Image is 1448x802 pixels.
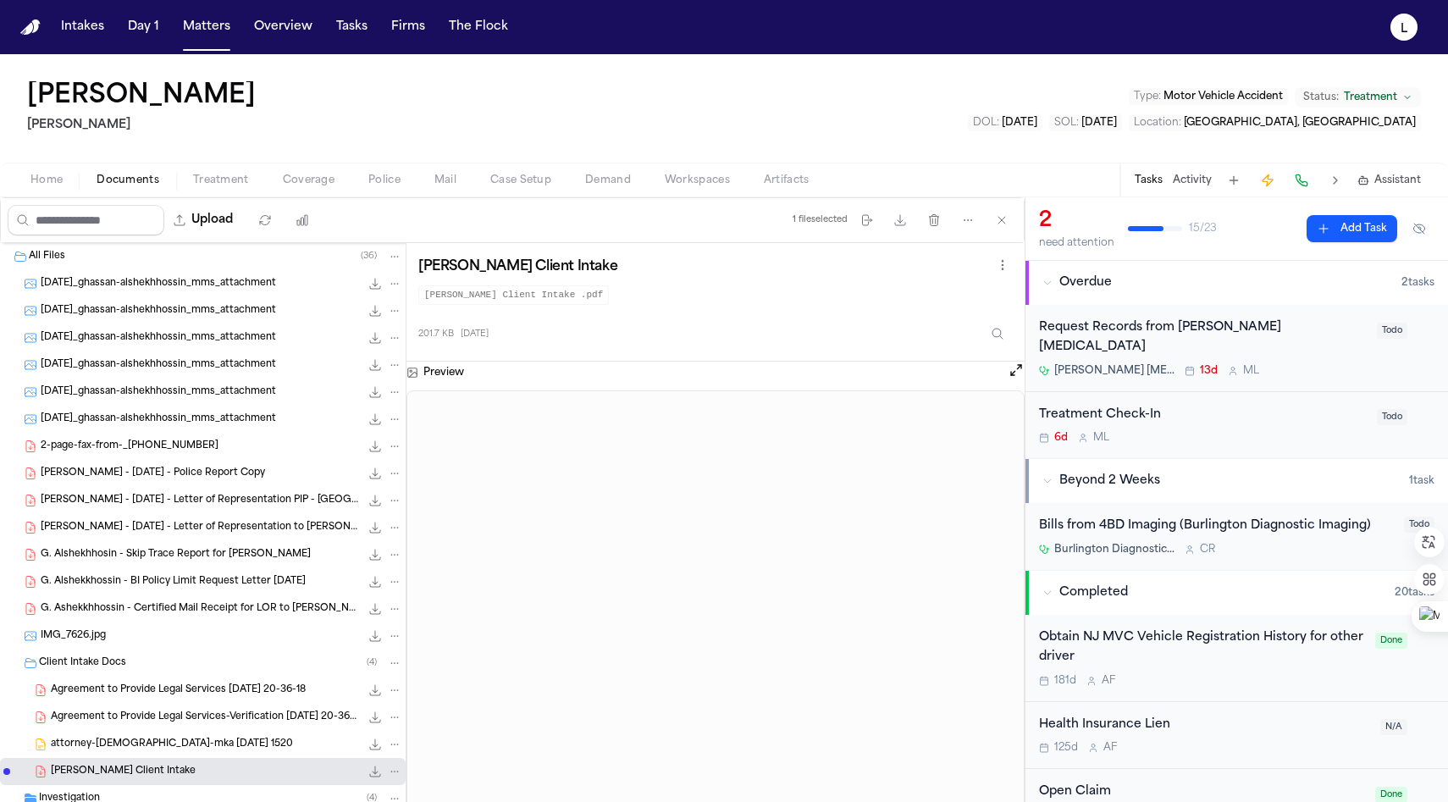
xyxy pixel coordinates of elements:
div: Request Records from [PERSON_NAME] [MEDICAL_DATA] [1039,318,1367,357]
button: Download G. Alsheikh - 2025.04.17 - Letter of Representation to M. DiBianca [367,519,384,536]
button: Create Immediate Task [1256,169,1279,192]
button: Edit Location: Cherry Hill, NJ [1129,114,1421,131]
button: Upload [164,205,243,235]
button: Download G. Alsheikh - 2025.01.09 - Police Report Copy [367,465,384,482]
span: [DATE]_ghassan-alshekhhossin_mms_attachment [41,385,276,400]
button: Day 1 [121,12,166,42]
button: Download IMG_7626.jpg [367,628,384,644]
button: Download 2-page-fax-from-_14696407292 [367,438,384,455]
a: Home [20,19,41,36]
button: Download G. Alsheikh - 2025.01.14 - Letter of Representation PIP - Bristol West [367,492,384,509]
span: G. Alshekkhossin - BI Policy Limit Request Letter [DATE] [41,575,306,589]
span: A F [1102,674,1115,688]
span: Case Setup [490,174,551,187]
span: DOL : [973,118,999,128]
button: Make a Call [1290,169,1313,192]
span: Agreement to Provide Legal Services [DATE] 20-36-18 [51,683,306,698]
button: Download 2025-04-07_ghassan-alshekhhossin_mms_attachment [367,384,384,401]
button: Download Ghassan Alsheikh - Finch Client Intake [367,763,384,780]
code: [PERSON_NAME] Client Intake .pdf [418,285,609,305]
button: Hide completed tasks (⌘⇧H) [1404,215,1434,242]
span: 181d [1054,674,1076,688]
span: [DATE] [1081,118,1117,128]
span: [PERSON_NAME] - [DATE] - Letter of Representation to [PERSON_NAME] [41,521,360,535]
button: Download G. Alshekkhossin - BI Policy Limit Request Letter 05-06-25 [367,573,384,590]
span: [PERSON_NAME] - [DATE] - Letter of Representation PIP - [GEOGRAPHIC_DATA] [41,494,360,508]
span: Documents [97,174,159,187]
span: ( 36 ) [361,252,377,261]
span: [GEOGRAPHIC_DATA], [GEOGRAPHIC_DATA] [1184,118,1416,128]
button: Download 2025-04-07_ghassan-alshekhhossin_mms_attachment [367,275,384,292]
button: Download G. Ashekkhhossin - Certified Mail Receipt for LOR to M. DiBianca [367,600,384,617]
span: IMG_7626.jpg [41,629,106,644]
div: Open task: Bills from 4BD Imaging (Burlington Diagnostic Imaging) [1025,503,1448,570]
button: Download 2025-04-07_ghassan-alshekhhossin_mms_attachment [367,357,384,373]
span: attorney-[DEMOGRAPHIC_DATA]-mka [DATE] 1520 [51,738,293,752]
button: Download Agreement to Provide Legal Services-Verification 2025-01-08 20-36-18 [367,709,384,726]
span: 1 task [1409,474,1434,488]
span: G. Alshekhhosin - Skip Trace Report for [PERSON_NAME] [41,548,311,562]
div: Open task: Treatment Check-In [1025,392,1448,459]
span: Artifacts [764,174,810,187]
span: [DATE]_ghassan-alshekhhossin_mms_attachment [41,412,276,427]
h2: [PERSON_NAME] [27,115,263,136]
div: Obtain NJ MVC Vehicle Registration History for other driver [1039,628,1365,667]
span: SOL : [1054,118,1079,128]
span: Home [30,174,63,187]
span: [PERSON_NAME] - [DATE] - Police Report Copy [41,467,265,481]
span: M L [1093,431,1109,445]
span: 13d [1200,364,1218,378]
span: Completed [1059,584,1128,601]
span: A F [1103,741,1117,755]
div: Health Insurance Lien [1039,716,1370,735]
span: 15 / 23 [1189,222,1217,235]
button: Overdue2tasks [1025,261,1448,305]
button: Open preview [1008,362,1025,384]
span: Overdue [1059,274,1112,291]
span: Treatment [193,174,249,187]
span: ( 4 ) [367,658,377,667]
button: Completed20tasks [1025,571,1448,615]
span: [DATE] [461,328,489,340]
span: Status: [1303,91,1339,104]
span: [PERSON_NAME] Client Intake [51,765,196,779]
span: Treatment [1344,91,1397,104]
input: Search files [8,205,164,235]
div: Open task: Obtain NJ MVC Vehicle Registration History for other driver [1025,615,1448,702]
a: The Flock [442,12,515,42]
h3: Preview [423,366,464,379]
div: Treatment Check-In [1039,406,1367,425]
span: Todo [1377,409,1407,425]
span: G. Ashekkhhossin - Certified Mail Receipt for LOR to [PERSON_NAME] [41,602,360,617]
button: Change status from Treatment [1295,87,1421,108]
span: Burlington Diagnostic Imaging [1054,543,1174,556]
button: Edit DOL: 2025-01-01 [968,114,1042,131]
button: Add Task [1222,169,1246,192]
span: Todo [1377,323,1407,339]
span: 6d [1054,431,1068,445]
span: [DATE] [1002,118,1037,128]
text: L [1401,23,1407,35]
button: Overview [247,12,319,42]
button: Download Agreement to Provide Legal Services 2025-01-08 20-36-18 [367,682,384,699]
span: 20 task s [1395,586,1434,600]
button: Tasks [1135,174,1163,187]
div: Bills from 4BD Imaging (Burlington Diagnostic Imaging) [1039,517,1394,536]
div: 2 [1039,207,1114,235]
span: M L [1243,364,1259,378]
div: Open task: Health Insurance Lien [1025,702,1448,770]
span: C R [1200,543,1215,556]
button: Tasks [329,12,374,42]
a: Intakes [54,12,111,42]
span: 201.7 KB [418,328,454,340]
span: Workspaces [665,174,730,187]
span: [DATE]_ghassan-alshekhhossin_mms_attachment [41,331,276,346]
span: Coverage [283,174,334,187]
span: Type : [1134,91,1161,102]
span: Agreement to Provide Legal Services-Verification [DATE] 20-36-18 [51,711,360,725]
button: Firms [384,12,432,42]
div: 1 file selected [793,214,848,225]
button: Matters [176,12,237,42]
